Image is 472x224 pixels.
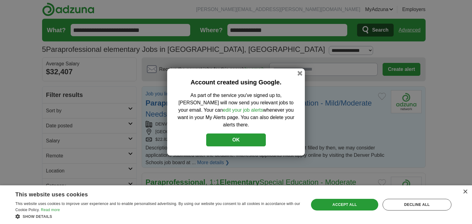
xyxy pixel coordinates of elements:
p: As part of the service you've signed up to, [PERSON_NAME] will now send you relevant jobs to your... [176,92,296,129]
span: This website uses cookies to improve user experience and to enable personalised advertising. By u... [15,202,300,212]
a: edit your job alerts [223,107,263,113]
div: This website uses cookies [15,189,285,198]
div: Accept all [311,199,378,210]
span: Show details [23,214,52,219]
h2: Account created using Google. [176,78,296,87]
div: Decline all [383,199,451,210]
button: OK [206,133,266,146]
div: Close [463,190,467,194]
div: Show details [15,213,300,219]
a: Read more, opens a new window [41,208,60,212]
